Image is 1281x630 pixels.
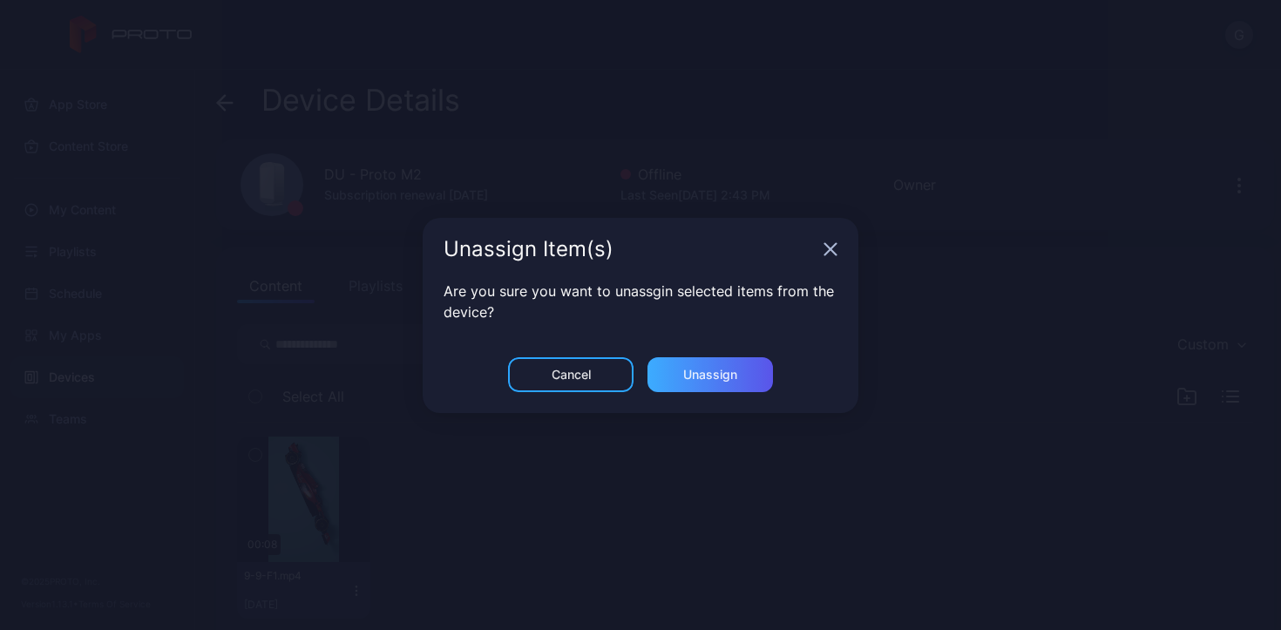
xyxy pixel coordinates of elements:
div: Unassign Item(s) [444,239,817,260]
button: Unassign [647,357,773,392]
div: Unassign [683,368,737,382]
button: Cancel [508,357,634,392]
p: Are you sure you want to unassgin selected items from the device? [444,281,837,322]
div: Cancel [552,368,591,382]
